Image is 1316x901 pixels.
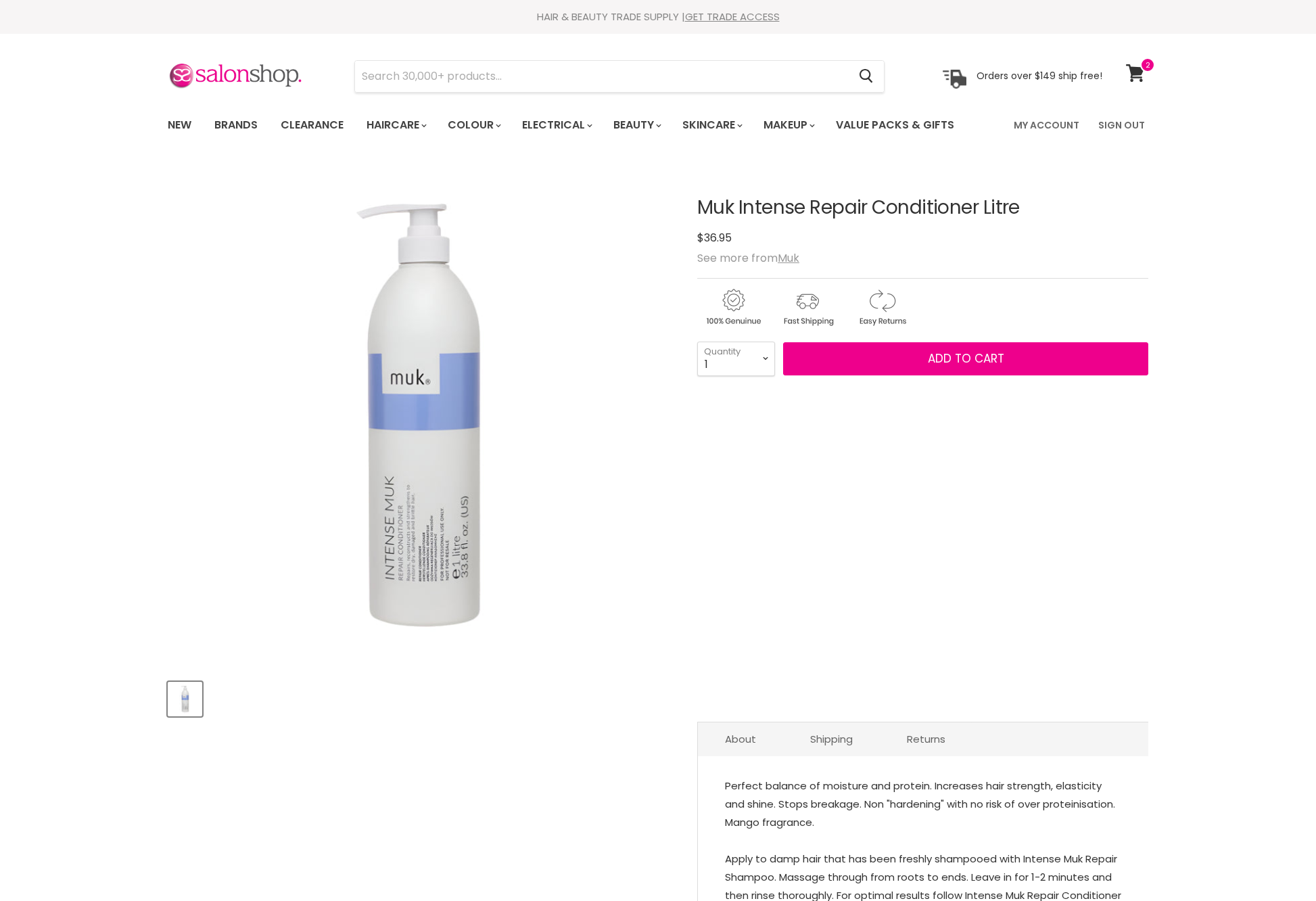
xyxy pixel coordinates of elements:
[697,287,769,328] img: genuine.gif
[158,106,985,145] ul: Main menu
[168,682,202,716] button: Muk Intense Repair Conditioner Litre
[151,10,1165,24] div: HAIR & BEAUTY TRADE SUPPLY |
[697,198,1148,218] h1: Muk Intense Repair Conditioner Litre
[204,111,268,139] a: Brands
[151,106,1165,145] nav: Main
[438,111,509,139] a: Colour
[672,111,751,139] a: Skincare
[783,722,880,756] a: Shipping
[1090,111,1153,139] a: Sign Out
[783,342,1148,376] button: Add to cart
[356,111,435,139] a: Haircare
[848,61,884,92] button: Search
[166,678,675,716] div: Product thumbnails
[698,722,783,756] a: About
[512,111,601,139] a: Electrical
[697,342,775,375] select: Quantity
[846,287,918,328] img: returns.gif
[169,685,201,714] img: Muk Intense Repair Conditioner Litre
[603,111,669,139] a: Beauty
[168,164,673,669] div: Muk Intense Repair Conditioner Litre image. Click or Scroll to Zoom.
[753,111,823,139] a: Makeup
[826,111,964,139] a: Value Packs & Gifts
[355,61,848,92] input: Search
[685,9,780,24] a: GET TRADE ACCESS
[928,350,1004,367] span: Add to cart
[354,60,885,93] form: Product
[168,181,673,650] img: Muk Intense Repair Conditioner Litre
[1006,111,1087,139] a: My Account
[158,111,202,139] a: New
[977,70,1102,82] p: Orders over $149 ship free!
[697,230,732,246] span: $36.95
[778,250,799,266] a: Muk
[697,250,799,266] span: See more from
[772,287,843,328] img: shipping.gif
[271,111,354,139] a: Clearance
[880,722,972,756] a: Returns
